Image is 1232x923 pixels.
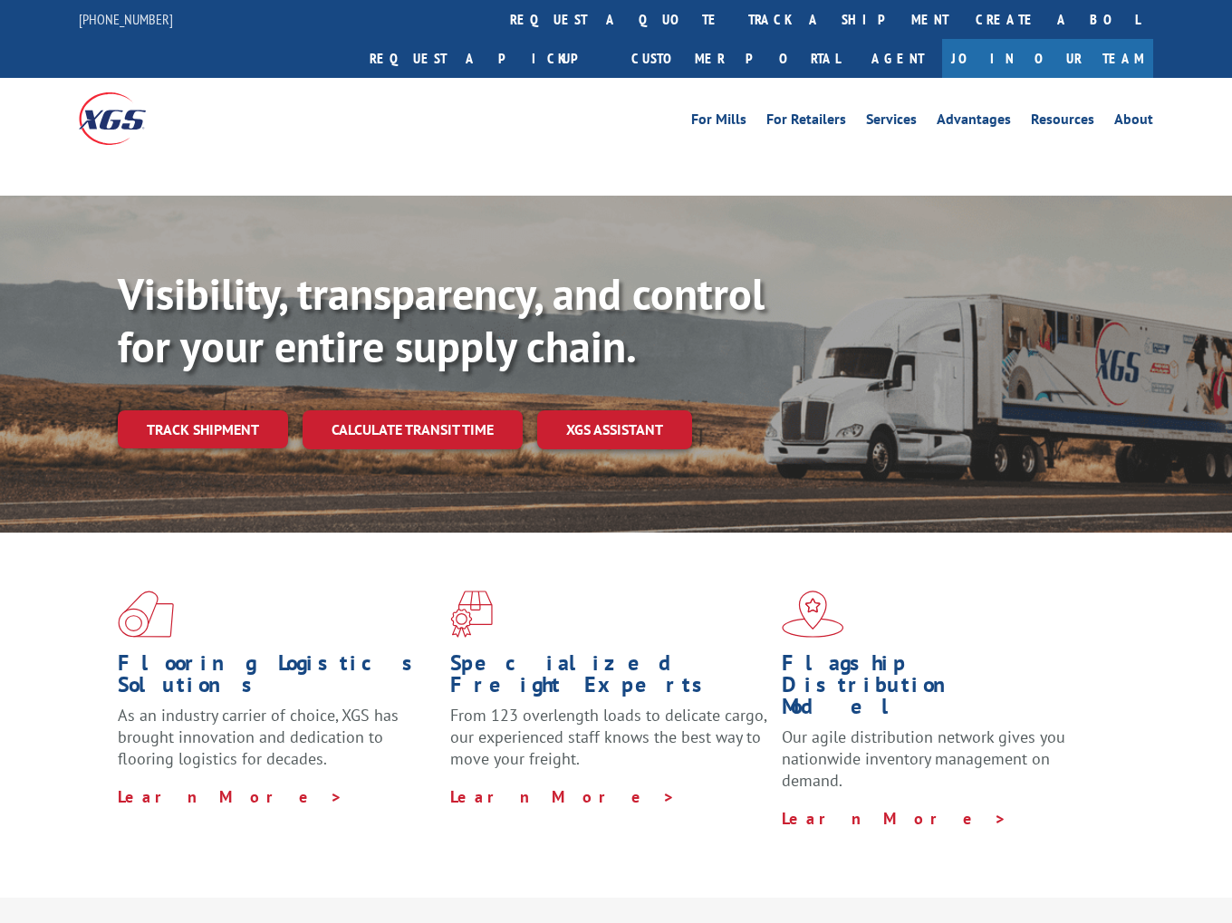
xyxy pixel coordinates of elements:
[356,39,618,78] a: Request a pickup
[1031,112,1094,132] a: Resources
[450,652,769,705] h1: Specialized Freight Experts
[853,39,942,78] a: Agent
[118,786,343,807] a: Learn More >
[937,112,1011,132] a: Advantages
[691,112,746,132] a: For Mills
[79,10,173,28] a: [PHONE_NUMBER]
[942,39,1153,78] a: Join Our Team
[1114,112,1153,132] a: About
[118,410,288,448] a: Track shipment
[782,591,844,638] img: xgs-icon-flagship-distribution-model-red
[766,112,846,132] a: For Retailers
[118,591,174,638] img: xgs-icon-total-supply-chain-intelligence-red
[118,652,437,705] h1: Flooring Logistics Solutions
[118,265,765,374] b: Visibility, transparency, and control for your entire supply chain.
[537,410,692,449] a: XGS ASSISTANT
[782,726,1065,791] span: Our agile distribution network gives you nationwide inventory management on demand.
[450,705,769,785] p: From 123 overlength loads to delicate cargo, our experienced staff knows the best way to move you...
[866,112,917,132] a: Services
[303,410,523,449] a: Calculate transit time
[782,808,1007,829] a: Learn More >
[118,705,399,769] span: As an industry carrier of choice, XGS has brought innovation and dedication to flooring logistics...
[450,786,676,807] a: Learn More >
[618,39,853,78] a: Customer Portal
[450,591,493,638] img: xgs-icon-focused-on-flooring-red
[782,652,1101,726] h1: Flagship Distribution Model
